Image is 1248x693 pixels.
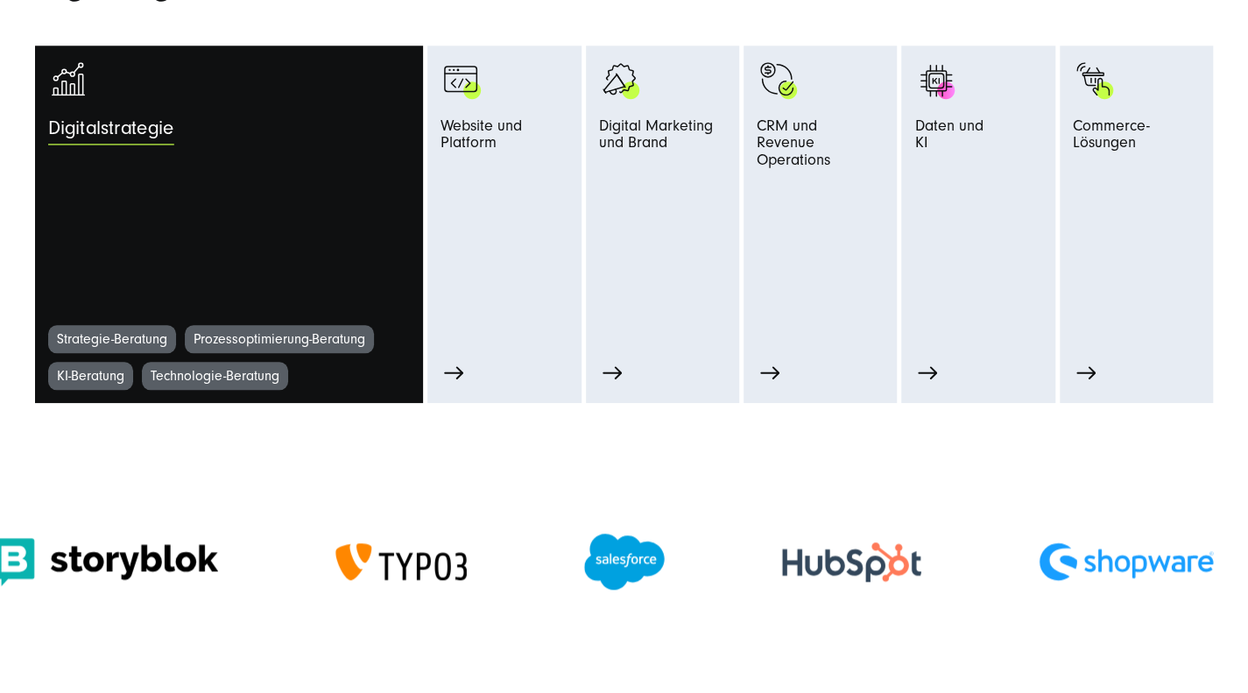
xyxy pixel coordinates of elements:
a: Technologie-Beratung [142,362,288,390]
a: advertising-megaphone-business-products_black advertising-megaphone-business-products_white Digit... [599,59,726,288]
img: HubSpot Gold Partner Agentur - Digitalagentur SUNZINET [782,542,921,582]
span: Commerce-Lösungen [1073,117,1200,160]
span: CRM und Revenue Operations [757,117,884,177]
span: Daten und KI [914,117,983,160]
a: Strategie-Beratung [48,325,176,353]
img: Shopware Partner Agentur - Digitalagentur SUNZINET [1039,542,1214,581]
img: Salesforce Partner Agentur - Digitalagentur SUNZINET [584,534,665,590]
a: KI 1 KI 1 Daten undKI [914,59,1041,288]
a: Bild eines Fingers, der auf einen schwarzen Einkaufswagen mit grünen Akzenten klickt: Digitalagen... [1073,59,1200,325]
a: analytics-graph-bar-business analytics-graph-bar-business_white Digitalstrategie [48,59,410,325]
img: analytics-graph-bar-business_white [48,59,92,103]
a: Symbol mit einem Haken und einem Dollarzeichen. monetization-approve-business-products_white CRM ... [757,59,884,325]
span: Digitalstrategie [48,117,174,149]
a: Browser Symbol als Zeichen für Web Development - Digitalagentur SUNZINET programming-browser-prog... [441,59,568,325]
a: KI-Beratung [48,362,133,390]
span: Website und Platform [441,117,568,160]
span: Digital Marketing und Brand [599,117,713,160]
a: Prozessoptimierung-Beratung [185,325,374,353]
img: TYPO3 Gold Memeber Agentur - Digitalagentur für TYPO3 CMS Entwicklung SUNZINET [335,543,467,580]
